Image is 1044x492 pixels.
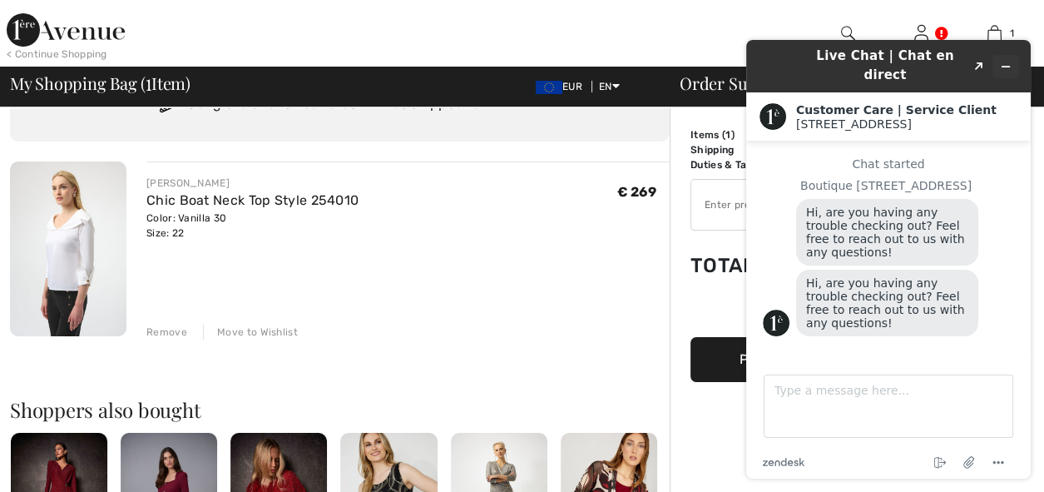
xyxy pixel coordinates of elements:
img: My Bag [987,23,1002,43]
span: Chat [37,12,71,27]
img: Euro [536,81,562,94]
span: 1 [146,71,151,92]
div: Color: Vanilla 30 Size: 22 [146,211,359,241]
a: Chic Boat Neck Top Style 254010 [146,192,359,208]
div: Order Summary [660,75,1034,92]
img: My Info [914,23,928,43]
td: Shipping [690,142,804,157]
span: 1 [725,129,730,141]
span: 1 [1010,26,1014,41]
div: Remove [146,325,187,340]
div: < Continue Shopping [7,47,107,62]
td: Items ( ) [690,127,804,142]
h2: Shoppers also bought [10,400,670,420]
img: Chic Boat Neck Top Style 254010 [10,162,126,336]
span: € 269 [617,184,657,200]
button: Proceed to Payment [690,337,940,382]
td: Total [690,237,804,294]
iframe: Find more information here [733,27,1044,492]
a: 1 [958,23,1030,43]
div: Move to Wishlist [203,325,298,340]
span: EUR [536,81,589,92]
span: EN [599,81,620,92]
input: Promo code [691,180,893,230]
img: search the website [841,23,855,43]
span: My Shopping Bag ( Item) [10,75,190,92]
img: 1ère Avenue [7,13,125,47]
div: [PERSON_NAME] [146,176,359,191]
a: Sign In [914,25,928,41]
iframe: PayPal [690,294,940,331]
td: Duties & Taxes [690,157,804,172]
